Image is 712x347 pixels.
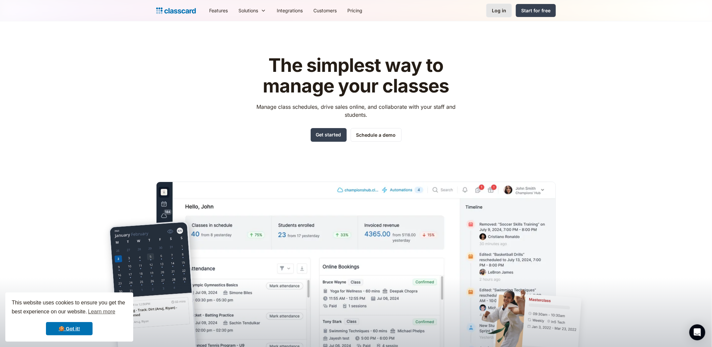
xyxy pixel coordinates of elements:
[156,6,196,15] a: home
[250,103,462,119] p: Manage class schedules, drive sales online, and collaborate with your staff and students.
[486,4,512,17] a: Log in
[233,3,271,18] div: Solutions
[516,4,556,17] a: Start for free
[46,322,93,335] a: dismiss cookie message
[311,128,347,142] a: Get started
[342,3,368,18] a: Pricing
[351,128,402,142] a: Schedule a demo
[5,292,133,342] div: cookieconsent
[12,299,127,317] span: This website uses cookies to ensure you get the best experience on our website.
[689,324,705,340] div: Open Intercom Messenger
[492,7,506,14] div: Log in
[521,7,550,14] div: Start for free
[271,3,308,18] a: Integrations
[204,3,233,18] a: Features
[87,307,116,317] a: learn more about cookies
[308,3,342,18] a: Customers
[250,55,462,96] h1: The simplest way to manage your classes
[238,7,258,14] div: Solutions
